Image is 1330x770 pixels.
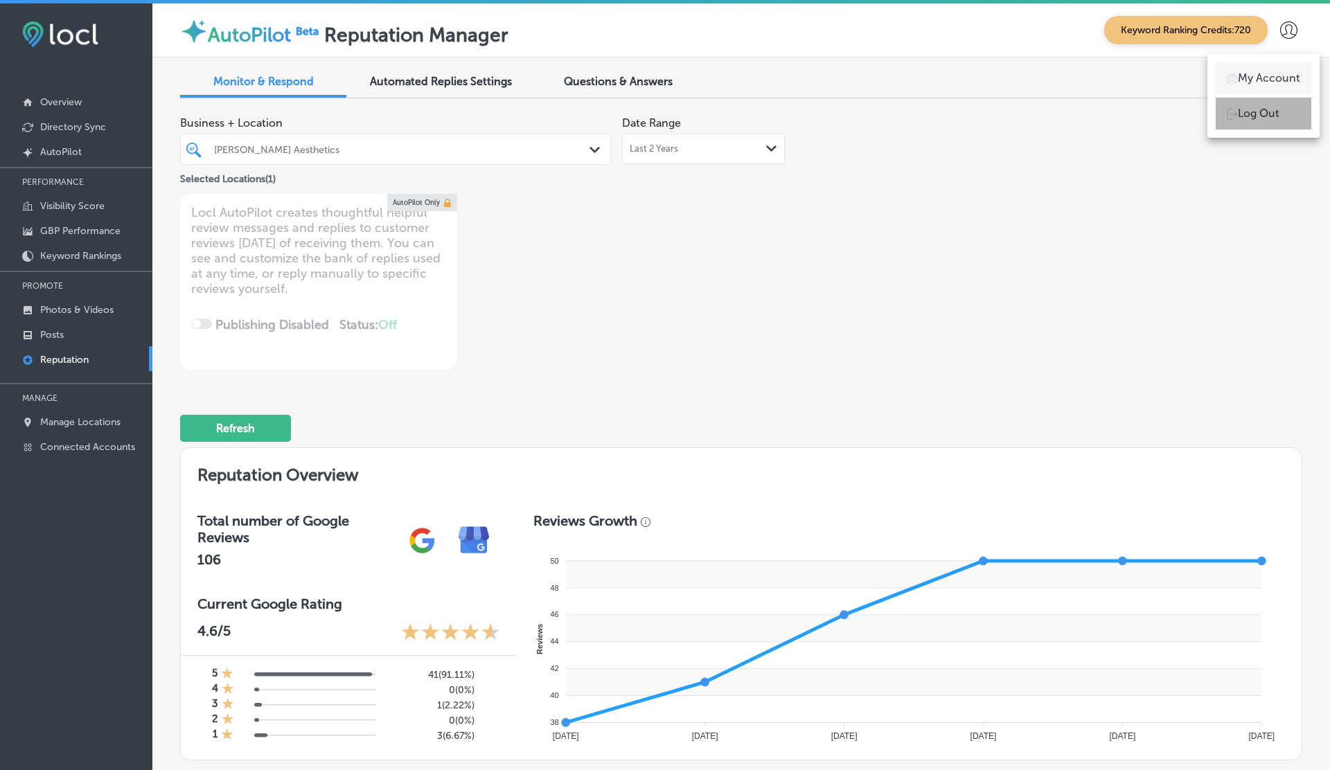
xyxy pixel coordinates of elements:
p: Visibility Score [40,200,105,212]
p: Log Out [1238,105,1279,122]
p: Directory Sync [40,121,106,133]
p: Reputation [40,354,89,366]
p: My Account [1238,70,1300,87]
p: Manage Locations [40,416,121,428]
p: Overview [40,96,82,108]
p: GBP Performance [40,225,121,237]
p: Keyword Rankings [40,250,121,262]
p: Connected Accounts [40,441,135,453]
a: Log Out [1216,98,1311,129]
p: AutoPilot [40,146,82,158]
img: fda3e92497d09a02dc62c9cd864e3231.png [22,21,98,47]
a: My Account [1216,62,1311,94]
p: Posts [40,329,64,341]
p: Photos & Videos [40,304,114,316]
